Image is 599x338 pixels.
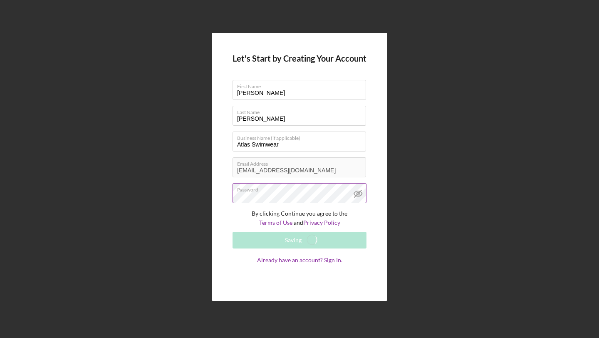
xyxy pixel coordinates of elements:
[303,219,340,226] a: Privacy Policy
[233,54,366,63] h4: Let's Start by Creating Your Account
[237,132,366,141] label: Business Name (if applicable)
[233,209,366,228] p: By clicking Continue you agree to the and
[285,232,302,249] div: Saving
[233,257,366,280] a: Already have an account? Sign In.
[237,106,366,115] label: Last Name
[233,232,366,249] button: Saving
[259,219,292,226] a: Terms of Use
[237,80,366,89] label: First Name
[237,184,366,193] label: Password
[237,158,366,167] label: Email Address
